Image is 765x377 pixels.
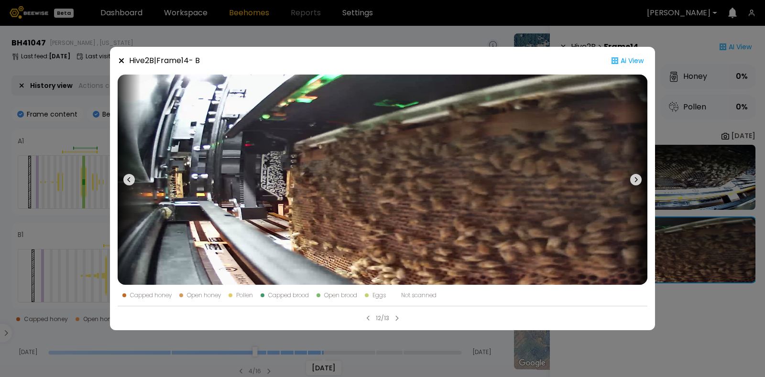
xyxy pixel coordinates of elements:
[376,314,389,323] div: 12/13
[372,292,386,298] div: Eggs
[118,75,647,285] img: 20250824_105408_-0700-b-1315-back-41047-ACHHNNCA.jpg
[130,292,172,298] div: Capped honey
[324,292,357,298] div: Open brood
[401,292,437,298] div: Not scanned
[189,55,200,66] span: - B
[236,292,253,298] div: Pollen
[268,292,309,298] div: Capped brood
[156,55,189,66] strong: Frame 14
[607,54,647,67] div: Ai View
[187,292,221,298] div: Open honey
[129,55,200,66] div: Hive 2 B |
